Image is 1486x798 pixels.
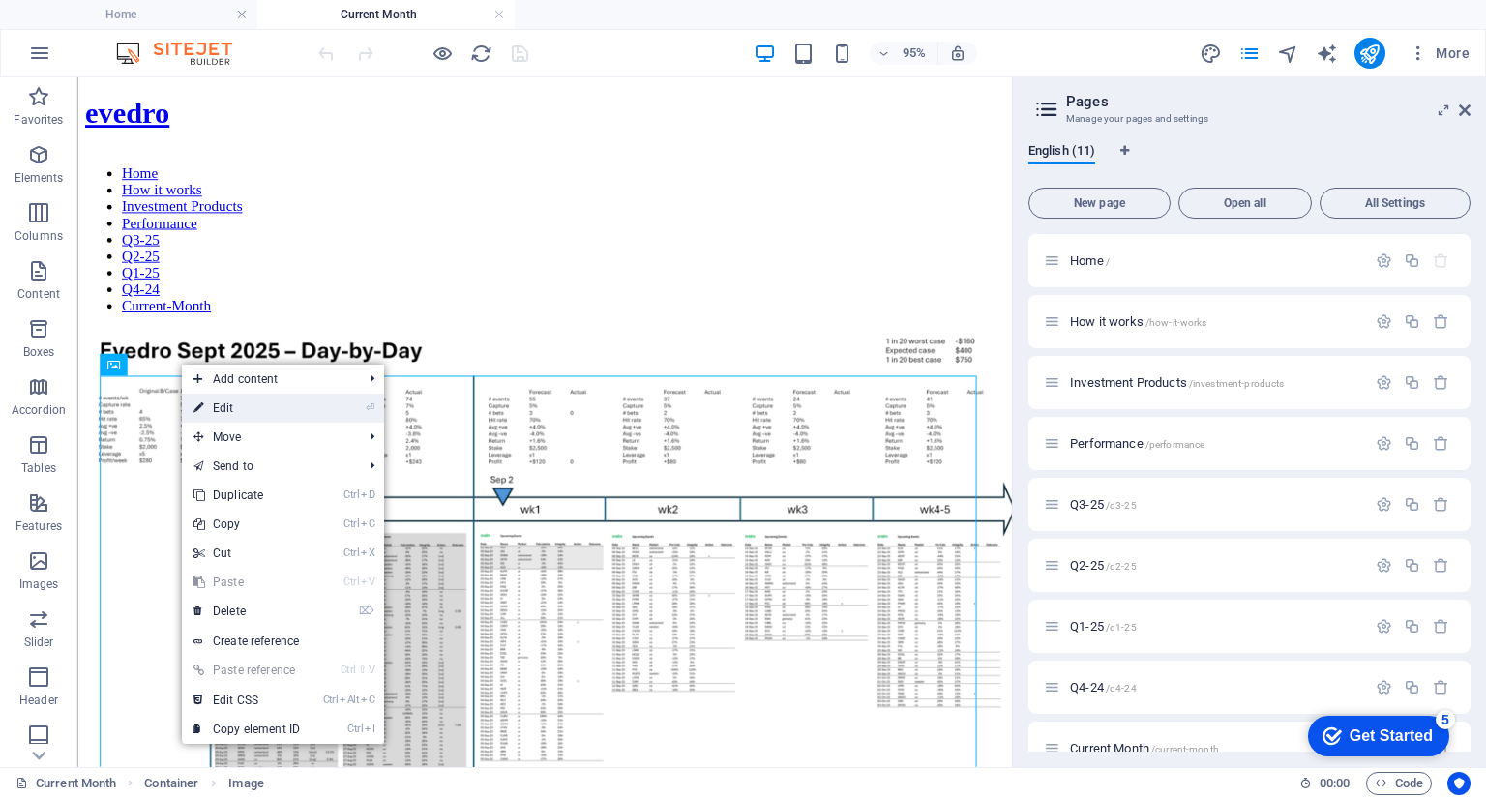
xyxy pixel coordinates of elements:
div: Q3-25/q3-25 [1064,498,1366,511]
button: New page [1028,188,1171,219]
i: Navigator [1277,43,1299,65]
i: Ctrl [343,488,359,501]
span: : [1333,776,1336,790]
i: Pages (Ctrl+Alt+S) [1238,43,1261,65]
i: C [361,517,374,530]
span: Click to select. Double-click to edit [228,772,263,795]
a: CtrlVPaste [182,568,312,597]
span: All Settings [1328,197,1462,209]
div: Remove [1433,618,1449,635]
h6: 95% [899,42,930,65]
div: Performance/performance [1064,437,1366,450]
button: Code [1366,772,1432,795]
p: Images [19,576,59,592]
span: 00 00 [1320,772,1350,795]
i: Ctrl [343,547,359,559]
a: Create reference [182,627,384,656]
button: text_generator [1316,42,1339,65]
div: Settings [1376,557,1392,574]
div: Remove [1433,679,1449,695]
i: ⌦ [359,605,374,617]
div: Duplicate [1404,679,1420,695]
div: Duplicate [1404,252,1420,269]
span: Click to open page [1070,497,1137,512]
span: /current-month [1151,744,1219,754]
span: More [1409,44,1470,63]
i: X [361,547,374,559]
button: Click here to leave preview mode and continue editing [431,42,454,65]
div: Settings [1376,313,1392,330]
button: Open all [1178,188,1312,219]
a: Ctrl⇧VPaste reference [182,656,312,685]
span: Click to open page [1070,436,1204,451]
div: Settings [1376,435,1392,452]
div: Duplicate [1404,496,1420,513]
i: On resize automatically adjust zoom level to fit chosen device. [949,44,966,62]
span: /q3-25 [1106,500,1137,511]
div: Settings [1376,374,1392,391]
i: V [361,576,374,588]
div: Investment Products/investment-products [1064,376,1366,389]
a: CtrlDDuplicate [182,481,312,510]
span: Click to open page [1070,558,1137,573]
span: English (11) [1028,139,1095,166]
i: Publish [1358,43,1381,65]
span: Click to open page [1070,680,1137,695]
div: The startpage cannot be deleted [1433,252,1449,269]
p: Favorites [14,112,63,128]
i: V [369,664,374,676]
div: Remove [1433,313,1449,330]
h2: Pages [1066,93,1471,110]
i: AI Writer [1316,43,1338,65]
i: Ctrl [341,664,356,676]
div: Duplicate [1404,557,1420,574]
span: Code [1375,772,1423,795]
div: How it works/how-it-works [1064,315,1366,328]
a: Click to cancel selection. Double-click to open Pages [15,772,116,795]
a: ⌦Delete [182,597,312,626]
p: Boxes [23,344,55,360]
div: Q2-25/q2-25 [1064,559,1366,572]
div: Get Started 5 items remaining, 0% complete [15,10,157,50]
i: Ctrl [347,723,363,735]
span: Click to open page [1070,619,1137,634]
button: 95% [870,42,938,65]
p: Slider [24,635,54,650]
div: Current Month/current-month [1064,742,1366,754]
span: Click to open page [1070,253,1110,268]
p: Header [19,693,58,708]
div: Duplicate [1404,618,1420,635]
span: /q1-25 [1106,622,1137,633]
div: Duplicate [1404,374,1420,391]
button: More [1401,38,1477,69]
button: All Settings [1320,188,1471,219]
i: ⇧ [358,664,367,676]
div: Settings [1376,496,1392,513]
div: Duplicate [1404,435,1420,452]
button: publish [1354,38,1385,69]
button: reload [469,42,492,65]
div: Get Started [57,21,140,39]
nav: breadcrumb [144,772,263,795]
span: Add content [182,365,355,394]
a: Send to [182,452,355,481]
i: Reload page [470,43,492,65]
i: C [361,694,374,706]
div: Q4-24/q4-24 [1064,681,1366,694]
h4: Current Month [257,4,515,25]
i: Ctrl [343,517,359,530]
span: /q2-25 [1106,561,1137,572]
span: /performance [1145,439,1205,450]
button: pages [1238,42,1262,65]
a: CtrlXCut [182,539,312,568]
button: navigator [1277,42,1300,65]
div: Remove [1433,435,1449,452]
span: Move [182,423,355,452]
span: Open all [1187,197,1303,209]
p: Accordion [12,402,66,418]
h6: Session time [1299,772,1351,795]
p: Columns [15,228,63,244]
div: Q1-25/q1-25 [1064,620,1366,633]
i: Ctrl [343,576,359,588]
div: Language Tabs [1028,143,1471,180]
